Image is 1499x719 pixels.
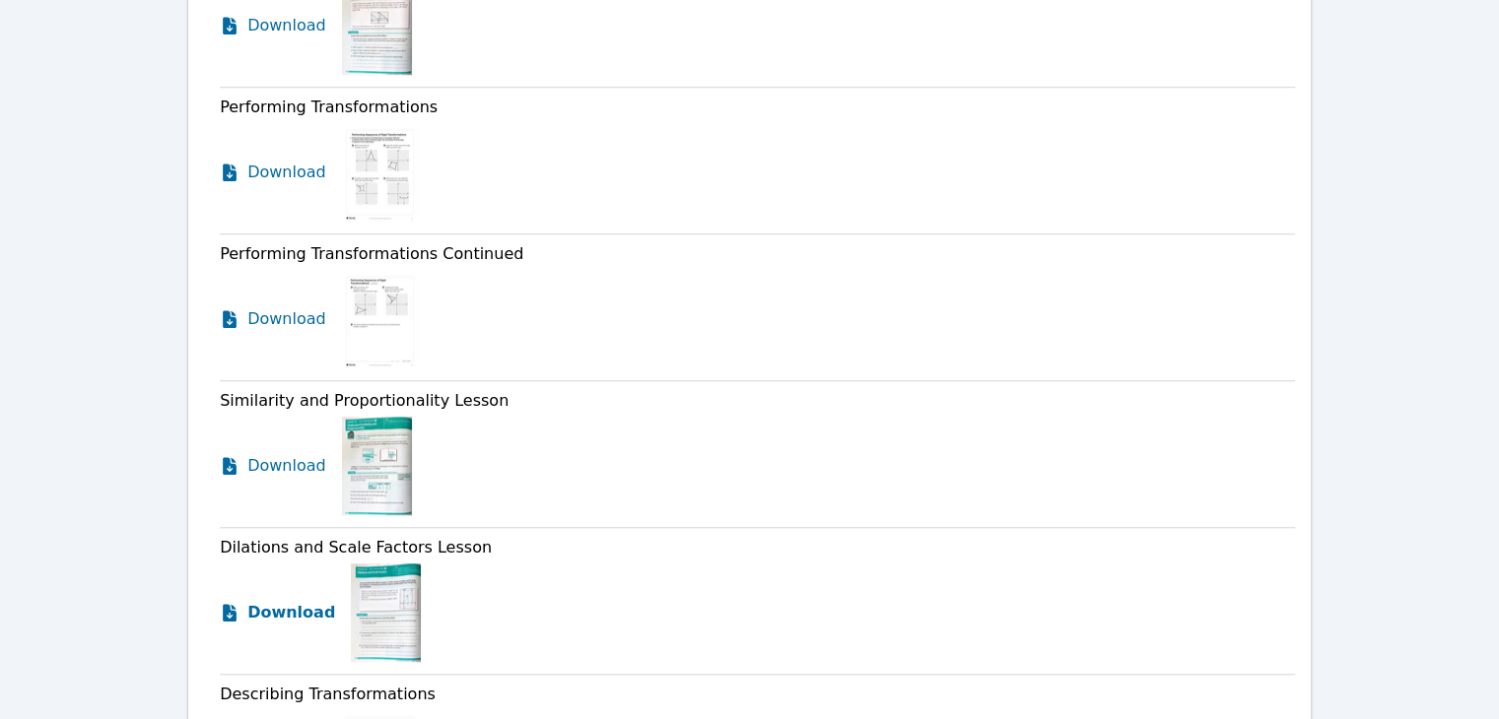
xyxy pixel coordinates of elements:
a: Download [220,563,335,662]
a: Download [220,270,326,368]
img: Performing Transformations [342,123,418,222]
a: Download [220,123,326,222]
span: Performing Transformations Continued [220,244,523,263]
a: Download [220,417,326,515]
img: Dilations and Scale Factors Lesson [351,563,421,662]
span: Describing Transformations [220,685,436,703]
span: Download [247,307,326,331]
img: Similarity and Proportionality Lesson [342,417,412,515]
span: Download [247,601,335,624]
span: Download [247,454,326,478]
img: Performing Transformations Continued [342,270,418,368]
span: Download [247,161,326,184]
span: Download [247,14,326,37]
span: Similarity and Proportionality Lesson [220,391,509,410]
span: Performing Transformations [220,98,438,116]
span: Dilations and Scale Factors Lesson [220,538,492,556]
